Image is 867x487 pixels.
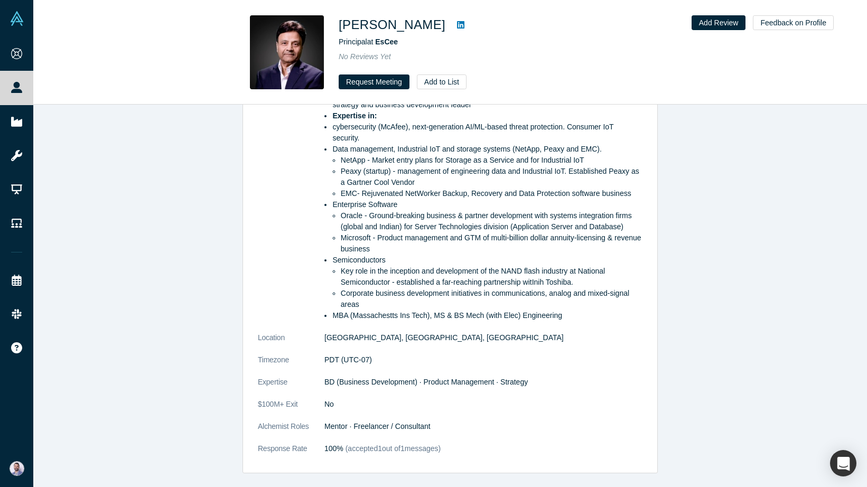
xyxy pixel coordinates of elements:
[753,15,834,30] button: Feedback on Profile
[332,121,642,144] li: cybersecurity (McAfee), next-generation AI/ML-based threat protection. Consumer IoT security.
[417,74,467,89] button: Add to List
[341,288,642,310] li: Corporate business development initiatives in communications, analog and mixed-signal areas
[339,74,409,89] button: Request Meeting
[324,332,642,343] dd: [GEOGRAPHIC_DATA], [GEOGRAPHIC_DATA], [GEOGRAPHIC_DATA]
[250,15,324,89] img: Satish Bargava's Profile Image
[258,377,324,399] dt: Expertise
[332,310,642,321] li: MBA (Massachestts Ins Tech), MS & BS Mech (with Elec) Engineering
[341,188,642,199] li: EMC- Rejuvenated NetWorker Backup, Recovery and Data Protection software business
[10,11,24,26] img: Alchemist Vault Logo
[258,88,324,332] dt: Summary
[341,210,642,232] li: Oracle - Ground-breaking business & partner development with systems integration firms (global an...
[339,52,391,61] span: No Reviews Yet
[258,421,324,443] dt: Alchemist Roles
[258,332,324,354] dt: Location
[341,166,642,188] li: Peaxy (startup) - management of engineering data and Industrial IoT. Established Peaxy as a Gartn...
[324,399,642,410] dd: No
[692,15,746,30] button: Add Review
[341,266,642,288] li: Key role in the inception and development of the NAND flash industry at National Semiconductor - ...
[10,461,24,476] img: Sam Jadali's Account
[341,232,642,255] li: Microsoft - Product management and GTM of multi-billion dollar annuity-licensing & revenue business
[339,15,445,34] h1: [PERSON_NAME]
[258,354,324,377] dt: Timezone
[339,38,398,46] span: Principal at
[332,144,642,155] li: Data management, Industrial IoT and storage systems (NetApp, Peaxy and EMC).
[375,38,398,46] a: EsCee
[324,444,343,453] span: 100%
[341,155,642,166] li: NetApp - Market entry plans for Storage as a Service and for Industrial IoT
[258,443,324,465] dt: Response Rate
[324,421,642,432] dd: Mentor · Freelancer / Consultant
[332,111,377,120] strong: Expertise in:
[332,255,642,266] li: Semiconductors
[324,354,642,366] dd: PDT (UTC-07)
[324,378,528,386] span: BD (Business Development) · Product Management · Strategy
[258,399,324,421] dt: $100M+ Exit
[332,199,642,210] li: Enterprise Software
[343,444,441,453] span: (accepted 1 out of 1 messages)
